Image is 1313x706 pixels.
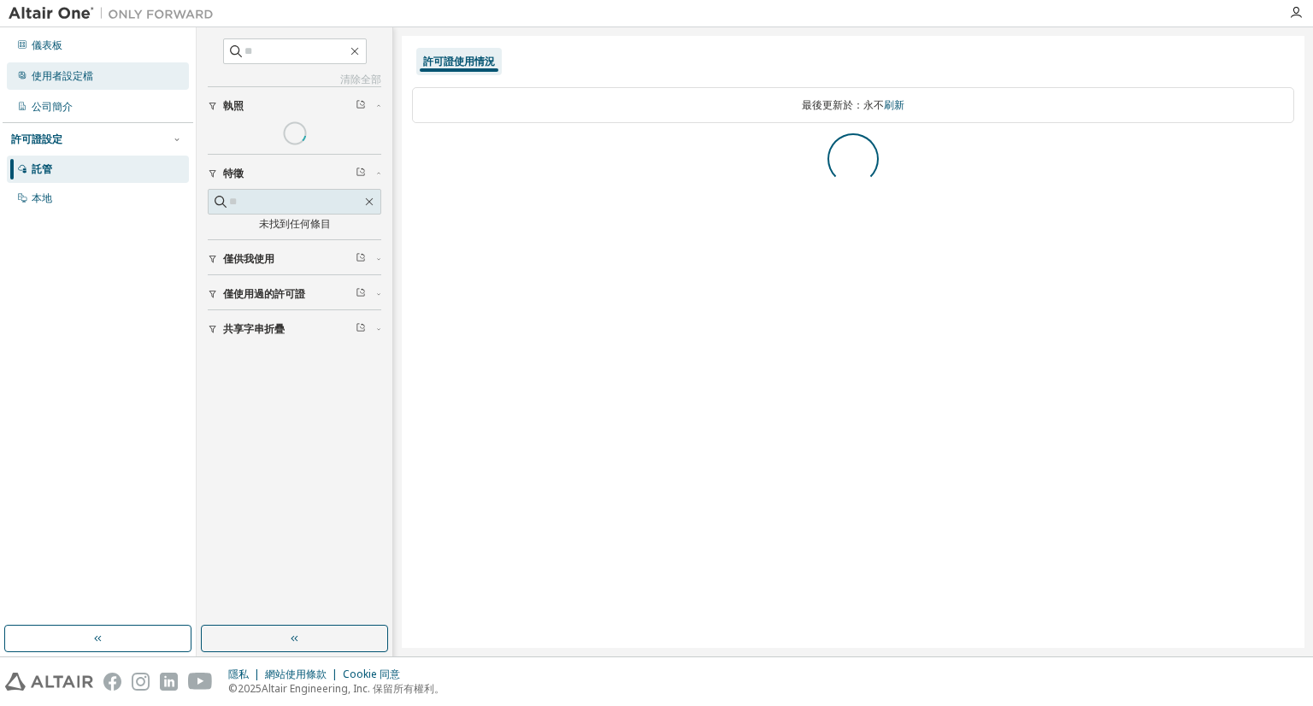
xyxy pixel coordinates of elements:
font: 託管 [32,162,52,176]
button: 僅供我使用 [208,240,381,278]
font: Altair Engineering, Inc. 保留所有權利。 [262,681,445,696]
font: 刷新 [884,97,904,112]
font: 共享字串折疊 [223,321,285,336]
font: 永不 [863,97,884,112]
font: 使用者設定檔 [32,68,93,83]
font: 僅使用過的許可證 [223,286,305,301]
img: instagram.svg [132,673,150,691]
span: 清除篩選 [356,287,366,301]
button: 執照 [208,87,381,125]
font: 最後更新於： [802,97,863,112]
font: 許可證設定 [11,132,62,146]
font: 網站使用條款 [265,667,327,681]
button: 僅使用過的許可證 [208,275,381,313]
span: 清除篩選 [356,167,366,180]
button: 共享字串折疊 [208,310,381,348]
span: 清除篩選 [356,322,366,336]
span: 清除篩選 [356,252,366,266]
img: facebook.svg [103,673,121,691]
img: 牽牛星一號 [9,5,222,22]
font: Cookie 同意 [343,667,400,681]
font: 公司簡介 [32,99,73,114]
img: youtube.svg [188,673,213,691]
font: 僅供我使用 [223,251,274,266]
font: 儀表板 [32,38,62,52]
font: 許可證使用情況 [423,54,495,68]
font: 清除全部 [340,72,381,86]
font: 2025 [238,681,262,696]
button: 特徵 [208,155,381,192]
font: © [228,681,238,696]
font: 未找到任何條目 [259,216,331,231]
font: 隱私 [228,667,249,681]
span: 清除篩選 [356,99,366,113]
font: 本地 [32,191,52,205]
img: linkedin.svg [160,673,178,691]
img: altair_logo.svg [5,673,93,691]
font: 特徵 [223,166,244,180]
font: 執照 [223,98,244,113]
